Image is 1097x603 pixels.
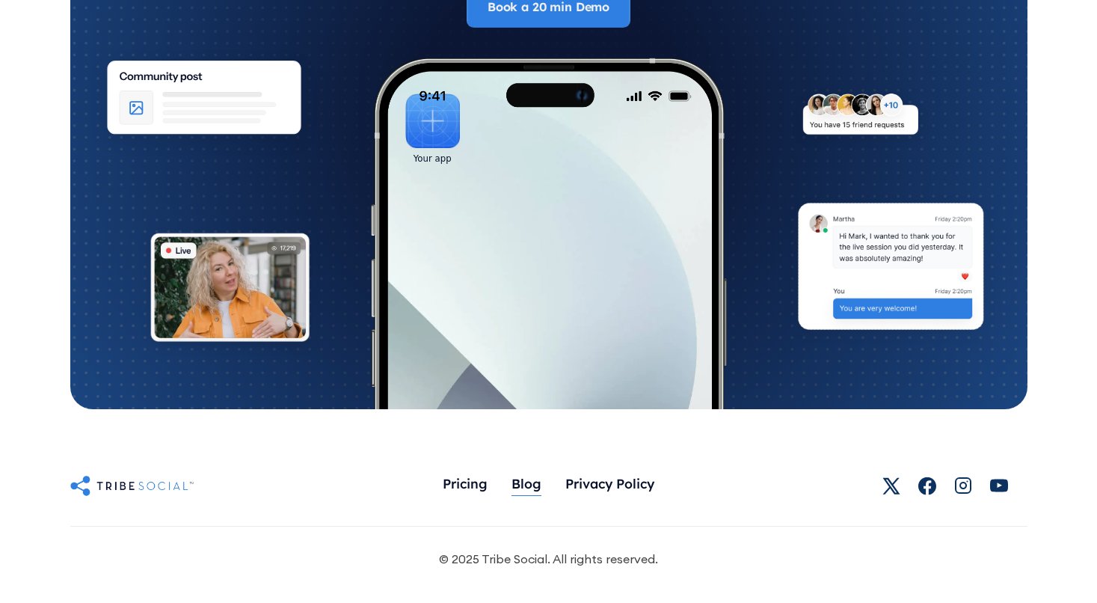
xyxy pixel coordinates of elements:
[565,475,654,492] div: Privacy Policy
[137,223,323,360] img: An illustration of Live video
[783,192,998,348] img: An illustration of chat
[553,469,666,501] a: Privacy Policy
[789,84,932,152] img: An illustration of New friends requests
[431,469,500,501] a: Pricing
[443,475,488,492] div: Pricing
[70,474,194,498] img: Untitled UI logotext
[70,474,215,498] a: Untitled UI logotext
[439,551,658,567] div: © 2025 Tribe Social. All rights reserved.
[89,48,319,157] img: An illustration of Community Feed
[511,475,541,492] div: Blog
[500,469,553,501] a: Blog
